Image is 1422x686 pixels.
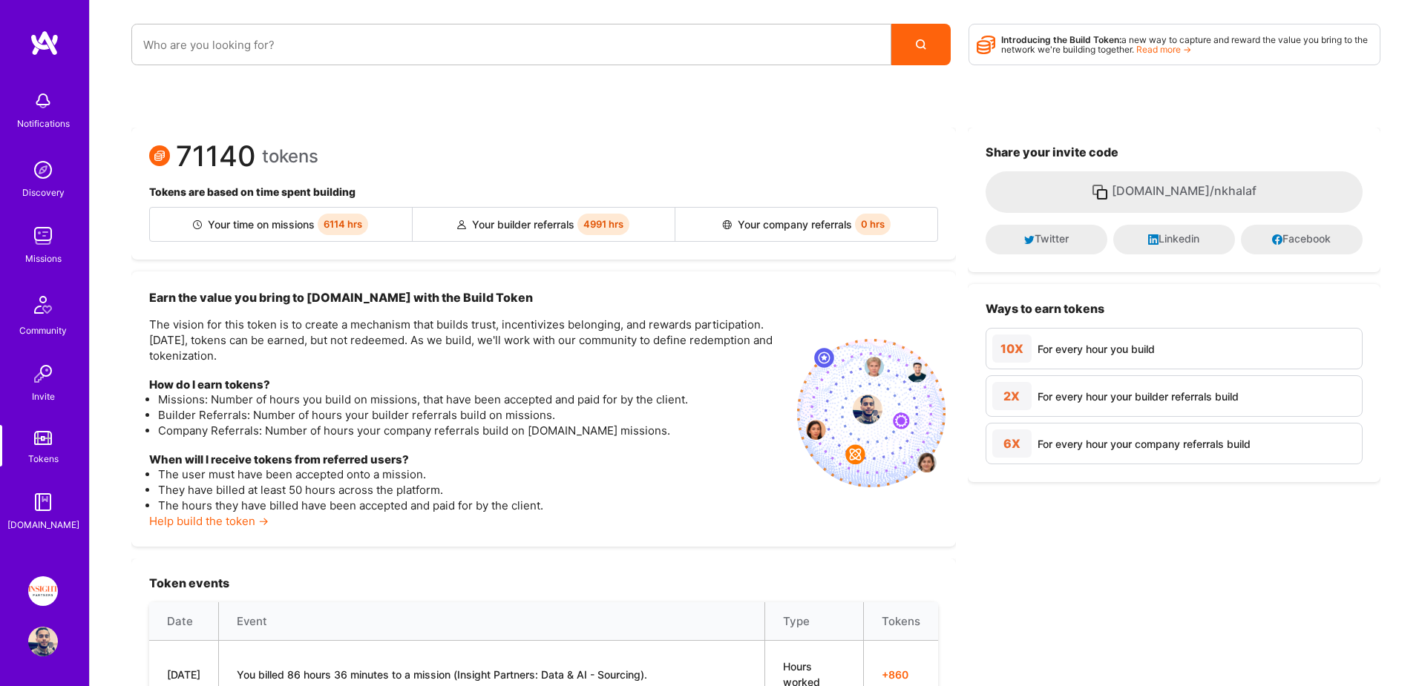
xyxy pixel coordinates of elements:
[158,423,785,438] li: Company Referrals: Number of hours your company referrals build on [DOMAIN_NAME] missions.
[28,86,58,116] img: bell
[149,576,938,590] h3: Token events
[1091,183,1109,201] i: icon Copy
[24,576,62,606] a: Insight Partners: Data & AI - Sourcing
[992,382,1032,410] div: 2X
[150,208,413,241] div: Your time on missions
[28,487,58,517] img: guide book
[24,627,62,656] a: User Avatar
[158,407,785,423] li: Builder Referrals: Number of hours your builder referrals build on missions.
[1038,389,1239,404] div: For every hour your builder referrals build
[1272,234,1282,245] i: icon Facebook
[722,220,732,229] img: Company referral icon
[262,148,318,164] span: tokens
[219,602,765,641] th: Event
[1148,234,1159,245] i: icon LinkedInDark
[986,171,1363,213] button: [DOMAIN_NAME]/nkhalaf
[413,208,675,241] div: Your builder referrals
[25,287,61,323] img: Community
[28,576,58,606] img: Insight Partners: Data & AI - Sourcing
[22,185,65,200] div: Discovery
[28,627,58,656] img: User Avatar
[17,116,70,131] div: Notifications
[992,334,1032,363] div: 10X
[158,466,785,482] li: The user must have been accepted onto a mission.
[1024,234,1035,245] i: icon Twitter
[149,186,938,199] h4: Tokens are based on time spent building
[916,39,926,50] i: icon Search
[158,482,785,498] li: They have billed at least 50 hours across the platform.
[1241,225,1363,254] button: Facebook
[675,208,937,241] div: Your company referrals
[986,145,1363,159] h3: Share your invite code
[149,453,785,466] h4: When will I receive tokens from referred users?
[30,30,59,56] img: logo
[1038,341,1155,357] div: For every hour you build
[863,602,938,641] th: Tokens
[986,225,1107,254] button: Twitter
[158,498,785,513] li: The hours they have billed have been accepted and paid for by the client.
[143,26,879,64] input: Who are you looking for?
[7,517,79,532] div: [DOMAIN_NAME]
[986,302,1363,316] h3: Ways to earn tokens
[149,378,785,392] h4: How do I earn tokens?
[32,389,55,404] div: Invite
[1113,225,1235,254] button: Linkedin
[34,431,52,445] img: tokens
[28,359,58,389] img: Invite
[28,155,58,185] img: discovery
[855,214,891,235] span: 0 hrs
[797,339,946,487] img: invite
[764,602,863,641] th: Type
[318,214,368,235] span: 6114 hrs
[28,221,58,251] img: teamwork
[992,429,1032,458] div: 6X
[1001,34,1368,55] span: a new way to capture and reward the value you bring to the network we're building together.
[457,220,466,229] img: Builder referral icon
[1136,44,1191,55] a: Read more →
[149,145,170,166] img: Token icon
[158,392,785,407] li: Missions: Number of hours you build on missions, that have been accepted and paid for by the client.
[853,395,882,424] img: profile
[149,514,269,528] a: Help build the token →
[1001,34,1121,45] strong: Introducing the Build Token:
[149,602,219,641] th: Date
[1038,436,1251,452] div: For every hour your company referrals build
[19,323,67,338] div: Community
[882,667,920,682] span: + 860
[25,251,62,266] div: Missions
[149,317,785,363] p: The vision for this token is to create a mechanism that builds trust, incentivizes belonging, and...
[977,30,995,59] i: icon Points
[577,214,629,235] span: 4991 hrs
[149,289,785,306] h3: Earn the value you bring to [DOMAIN_NAME] with the Build Token
[28,451,59,466] div: Tokens
[176,148,256,164] span: 71140
[193,220,202,229] img: Builder icon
